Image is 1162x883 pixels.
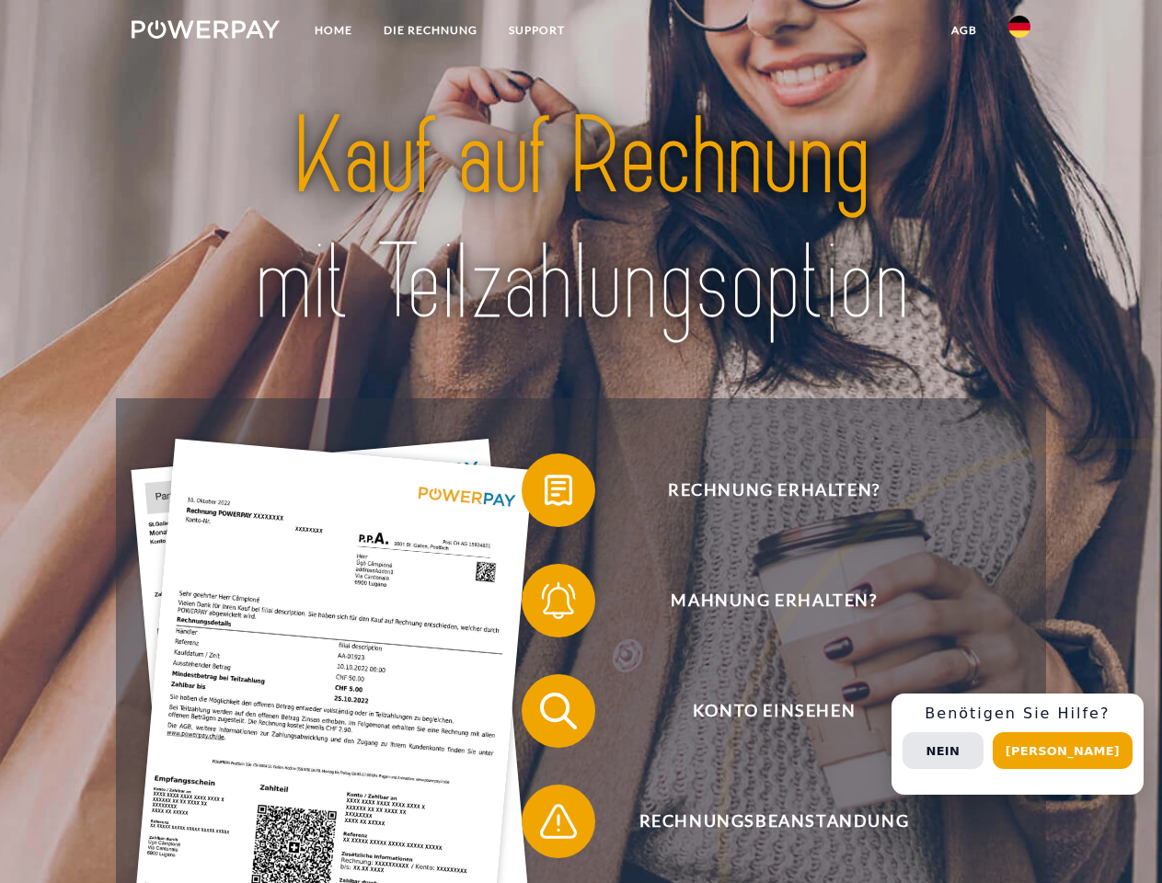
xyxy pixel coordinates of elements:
span: Konto einsehen [548,674,999,748]
img: qb_search.svg [535,688,581,734]
button: Konto einsehen [522,674,1000,748]
img: qb_warning.svg [535,798,581,844]
img: title-powerpay_de.svg [176,88,986,352]
button: Rechnungsbeanstandung [522,785,1000,858]
a: DIE RECHNUNG [368,14,493,47]
a: SUPPORT [493,14,581,47]
div: Schnellhilfe [892,694,1144,795]
h3: Benötigen Sie Hilfe? [903,705,1133,723]
img: de [1008,16,1030,38]
span: Rechnung erhalten? [548,453,999,527]
button: Nein [903,732,984,769]
button: Rechnung erhalten? [522,453,1000,527]
img: qb_bill.svg [535,467,581,513]
span: Mahnung erhalten? [548,564,999,637]
button: [PERSON_NAME] [993,732,1133,769]
img: logo-powerpay-white.svg [132,20,280,39]
button: Mahnung erhalten? [522,564,1000,637]
a: Home [299,14,368,47]
img: qb_bell.svg [535,578,581,624]
span: Rechnungsbeanstandung [548,785,999,858]
a: agb [936,14,993,47]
